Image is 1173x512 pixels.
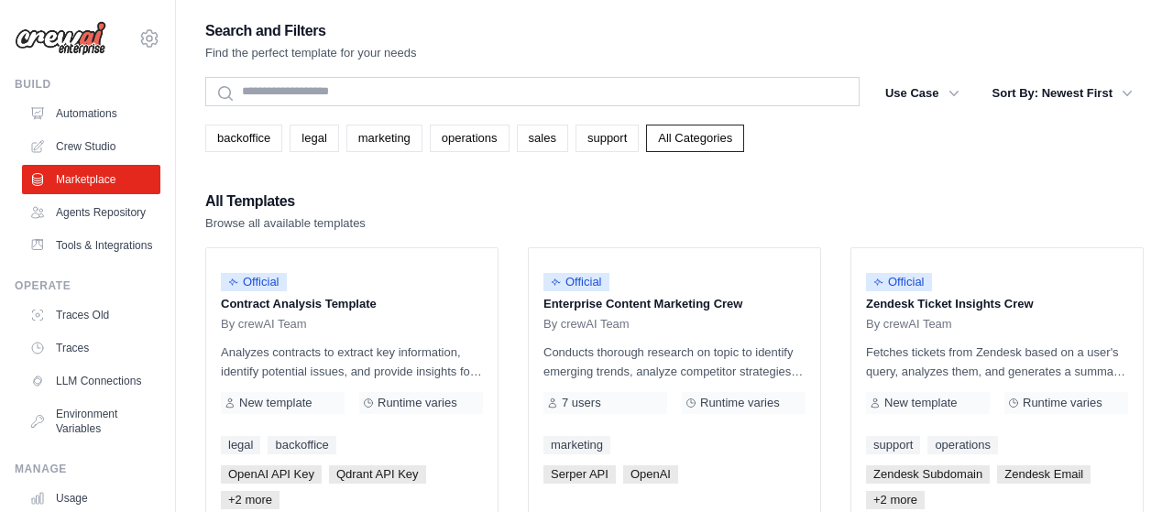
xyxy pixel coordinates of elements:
[346,125,422,152] a: marketing
[874,77,970,110] button: Use Case
[866,317,952,332] span: By crewAI Team
[22,132,160,161] a: Crew Studio
[205,189,366,214] h2: All Templates
[646,125,744,152] a: All Categories
[997,465,1091,484] span: Zendesk Email
[866,491,925,509] span: +2 more
[866,465,990,484] span: Zendesk Subdomain
[543,436,610,454] a: marketing
[884,396,957,410] span: New template
[378,396,457,410] span: Runtime varies
[866,295,1128,313] p: Zendesk Ticket Insights Crew
[205,125,282,152] a: backoffice
[329,465,426,484] span: Qdrant API Key
[239,396,312,410] span: New template
[22,165,160,194] a: Marketplace
[221,343,483,381] p: Analyzes contracts to extract key information, identify potential issues, and provide insights fo...
[22,231,160,260] a: Tools & Integrations
[221,465,322,484] span: OpenAI API Key
[15,278,160,293] div: Operate
[221,436,260,454] a: legal
[205,18,417,44] h2: Search and Filters
[866,436,920,454] a: support
[623,465,678,484] span: OpenAI
[576,125,639,152] a: support
[22,198,160,227] a: Agents Repository
[866,273,932,291] span: Official
[22,366,160,396] a: LLM Connections
[1023,396,1102,410] span: Runtime varies
[221,295,483,313] p: Contract Analysis Template
[22,399,160,443] a: Environment Variables
[15,21,106,56] img: Logo
[22,300,160,330] a: Traces Old
[981,77,1144,110] button: Sort By: Newest First
[22,99,160,128] a: Automations
[543,273,609,291] span: Official
[221,491,280,509] span: +2 more
[543,295,806,313] p: Enterprise Content Marketing Crew
[517,125,568,152] a: sales
[543,343,806,381] p: Conducts thorough research on topic to identify emerging trends, analyze competitor strategies, a...
[543,465,616,484] span: Serper API
[866,343,1128,381] p: Fetches tickets from Zendesk based on a user's query, analyzes them, and generates a summary. Out...
[205,214,366,233] p: Browse all available templates
[700,396,780,410] span: Runtime varies
[543,317,630,332] span: By crewAI Team
[22,333,160,363] a: Traces
[562,396,601,410] span: 7 users
[15,462,160,476] div: Manage
[290,125,338,152] a: legal
[268,436,335,454] a: backoffice
[221,317,307,332] span: By crewAI Team
[430,125,510,152] a: operations
[221,273,287,291] span: Official
[205,44,417,62] p: Find the perfect template for your needs
[927,436,998,454] a: operations
[15,77,160,92] div: Build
